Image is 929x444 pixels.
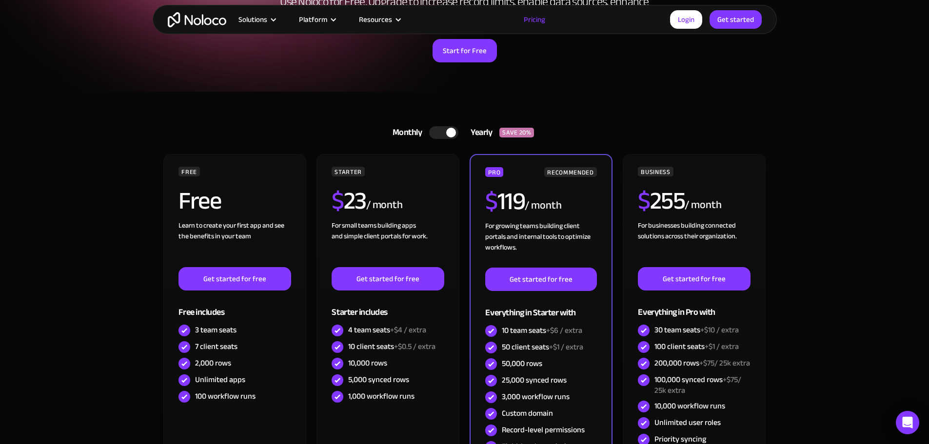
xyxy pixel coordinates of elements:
[700,323,739,337] span: +$10 / extra
[178,290,291,322] div: Free includes
[546,323,582,338] span: +$6 / extra
[299,13,327,26] div: Platform
[332,189,366,213] h2: 23
[178,220,291,267] div: Learn to create your first app and see the benefits in your team ‍
[654,372,741,398] span: +$75/ 25k extra
[485,268,596,291] a: Get started for free
[502,358,542,369] div: 50,000 rows
[502,325,582,336] div: 10 team seats
[525,198,561,213] div: / month
[499,128,534,137] div: SAVE 20%
[332,167,364,176] div: STARTER
[195,358,231,368] div: 2,000 rows
[433,39,497,62] a: Start for Free
[390,323,426,337] span: +$4 / extra
[502,408,553,419] div: Custom domain
[654,325,739,335] div: 30 team seats
[332,290,444,322] div: Starter includes
[178,189,221,213] h2: Free
[654,358,750,368] div: 200,000 rows
[710,10,762,29] a: Get started
[699,356,750,370] span: +$75/ 25k extra
[485,221,596,268] div: For growing teams building client portals and internal tools to optimize workflows.
[485,178,497,224] span: $
[178,167,200,176] div: FREE
[348,391,415,402] div: 1,000 workflow runs
[195,341,237,352] div: 7 client seats
[195,391,256,402] div: 100 workflow runs
[896,411,919,434] div: Open Intercom Messenger
[638,178,650,224] span: $
[654,417,721,428] div: Unlimited user roles
[502,342,583,352] div: 50 client seats
[638,220,750,267] div: For businesses building connected solutions across their organization. ‍
[485,167,503,177] div: PRO
[458,125,499,140] div: Yearly
[502,375,567,386] div: 25,000 synced rows
[195,325,237,335] div: 3 team seats
[332,220,444,267] div: For small teams building apps and simple client portals for work. ‍
[332,267,444,290] a: Get started for free
[485,189,525,213] h2: 119
[502,425,585,435] div: Record-level permissions
[549,340,583,354] span: +$1 / extra
[705,339,739,354] span: +$1 / extra
[226,13,287,26] div: Solutions
[512,13,557,26] a: Pricing
[654,401,725,411] div: 10,000 workflow runs
[654,374,750,396] div: 100,000 synced rows
[287,13,347,26] div: Platform
[638,267,750,290] a: Get started for free
[347,13,412,26] div: Resources
[485,291,596,323] div: Everything in Starter with
[670,10,702,29] a: Login
[168,12,226,27] a: home
[502,391,570,402] div: 3,000 workflow runs
[366,197,403,213] div: / month
[195,374,245,385] div: Unlimited apps
[638,167,673,176] div: BUSINESS
[685,197,721,213] div: / month
[394,339,435,354] span: +$0.5 / extra
[544,167,596,177] div: RECOMMENDED
[348,358,387,368] div: 10,000 rows
[638,189,685,213] h2: 255
[238,13,267,26] div: Solutions
[178,267,291,290] a: Get started for free
[348,341,435,352] div: 10 client seats
[359,13,392,26] div: Resources
[638,290,750,322] div: Everything in Pro with
[348,325,426,335] div: 4 team seats
[654,341,739,352] div: 100 client seats
[332,178,344,224] span: $
[380,125,430,140] div: Monthly
[348,374,409,385] div: 5,000 synced rows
